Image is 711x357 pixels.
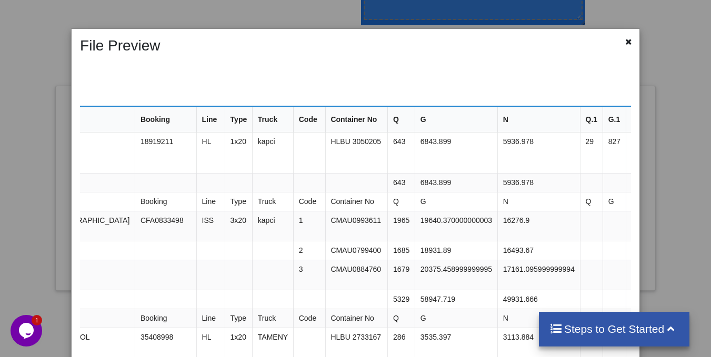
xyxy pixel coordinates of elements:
[387,211,415,241] td: 1965
[252,309,293,328] td: Truck
[387,107,415,132] th: Q
[293,192,325,211] td: Code
[626,132,649,173] td: 710
[603,309,626,328] td: G
[580,132,603,173] td: 29
[47,132,135,173] td: KOPER
[252,132,293,173] td: kapci
[387,290,415,309] td: 5329
[325,260,388,290] td: CMAU0884760
[580,192,603,211] td: Q
[293,211,325,241] td: 1
[325,241,388,260] td: CMAU0799400
[415,192,497,211] td: G
[580,309,603,328] td: Q
[387,241,415,260] td: 1685
[497,260,580,290] td: 17161.095999999994
[135,309,196,328] td: Booking
[11,315,44,346] iframe: chat widget
[47,107,135,132] th: POD
[415,241,497,260] td: 18931.89
[415,173,497,192] td: 6843.899
[293,260,325,290] td: 3
[135,132,196,173] td: 18919211
[415,309,497,328] td: G
[325,107,388,132] th: Container No
[47,192,135,211] td: POD
[225,107,252,132] th: Type
[225,309,252,328] td: Type
[603,107,626,132] th: G.1
[387,192,415,211] td: Q
[196,132,225,173] td: HL
[252,192,293,211] td: Truck
[135,211,196,241] td: CFA0833498
[415,260,497,290] td: 20375.458999999995
[293,309,325,328] td: Code
[196,211,225,241] td: ISS
[497,132,580,173] td: 5936.978
[252,211,293,241] td: kapci
[293,107,325,132] th: Code
[325,309,388,328] td: Container No
[47,211,135,241] td: [GEOGRAPHIC_DATA]
[387,260,415,290] td: 1679
[497,107,580,132] th: N
[626,107,649,132] th: N.1
[497,309,580,328] td: N
[196,192,225,211] td: Line
[603,192,626,211] td: G
[415,107,497,132] th: G
[626,309,649,328] td: N
[549,322,679,335] h4: Steps to Get Started
[626,192,649,211] td: N
[415,211,497,241] td: 19640.370000000003
[415,132,497,173] td: 6843.899
[75,37,589,55] h2: File Preview
[225,132,252,173] td: 1x20
[387,173,415,192] td: 643
[497,241,580,260] td: 16493.67
[497,192,580,211] td: N
[325,192,388,211] td: Container No
[497,290,580,309] td: 49931.666
[47,309,135,328] td: POD
[293,241,325,260] td: 2
[135,192,196,211] td: Booking
[387,132,415,173] td: 643
[196,107,225,132] th: Line
[415,290,497,309] td: 58947.719
[603,132,626,173] td: 827
[580,107,603,132] th: Q.1
[497,211,580,241] td: 16276.9
[225,211,252,241] td: 3x20
[196,309,225,328] td: Line
[135,107,196,132] th: Booking
[387,309,415,328] td: Q
[225,192,252,211] td: Type
[497,173,580,192] td: 5936.978
[325,132,388,173] td: HLBU 3050205
[252,107,293,132] th: Truck
[325,211,388,241] td: CMAU0993611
